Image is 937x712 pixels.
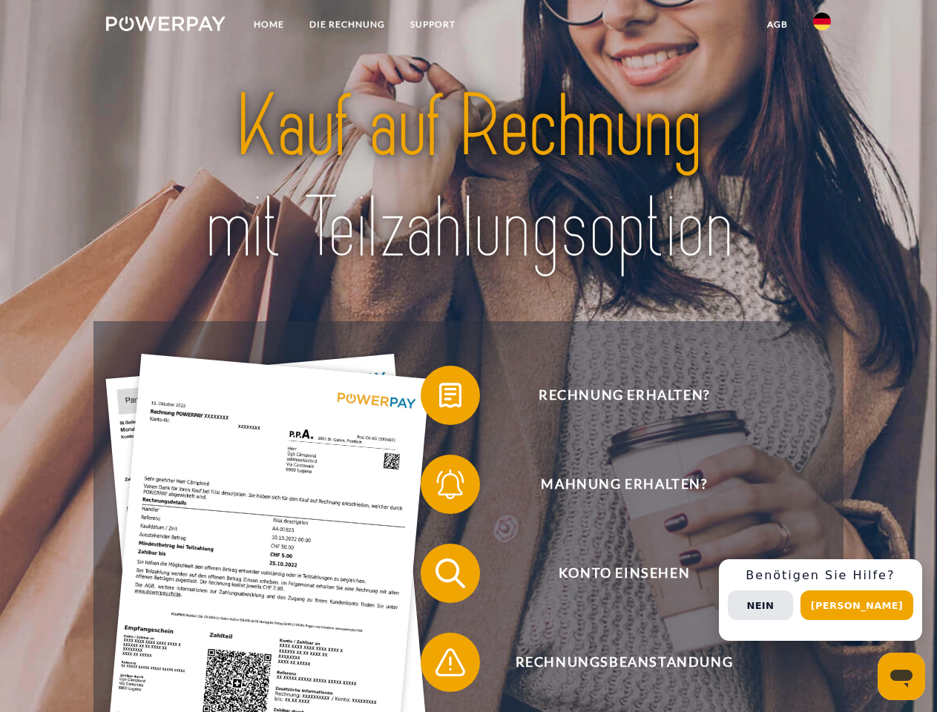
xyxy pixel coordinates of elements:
h3: Benötigen Sie Hilfe? [728,568,913,583]
iframe: Button to launch messaging window [878,653,925,700]
img: qb_bill.svg [432,377,469,414]
span: Konto einsehen [442,544,806,603]
button: [PERSON_NAME] [800,590,913,620]
img: logo-powerpay-white.svg [106,16,226,31]
button: Nein [728,590,793,620]
a: agb [754,11,800,38]
img: qb_bell.svg [432,466,469,503]
button: Mahnung erhalten? [421,455,806,514]
button: Konto einsehen [421,544,806,603]
a: Home [241,11,297,38]
img: qb_search.svg [432,555,469,592]
a: SUPPORT [398,11,468,38]
span: Rechnungsbeanstandung [442,633,806,692]
img: qb_warning.svg [432,644,469,681]
span: Mahnung erhalten? [442,455,806,514]
a: DIE RECHNUNG [297,11,398,38]
button: Rechnungsbeanstandung [421,633,806,692]
div: Schnellhilfe [719,559,922,641]
img: de [813,13,831,30]
button: Rechnung erhalten? [421,366,806,425]
span: Rechnung erhalten? [442,366,806,425]
img: title-powerpay_de.svg [142,71,795,284]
